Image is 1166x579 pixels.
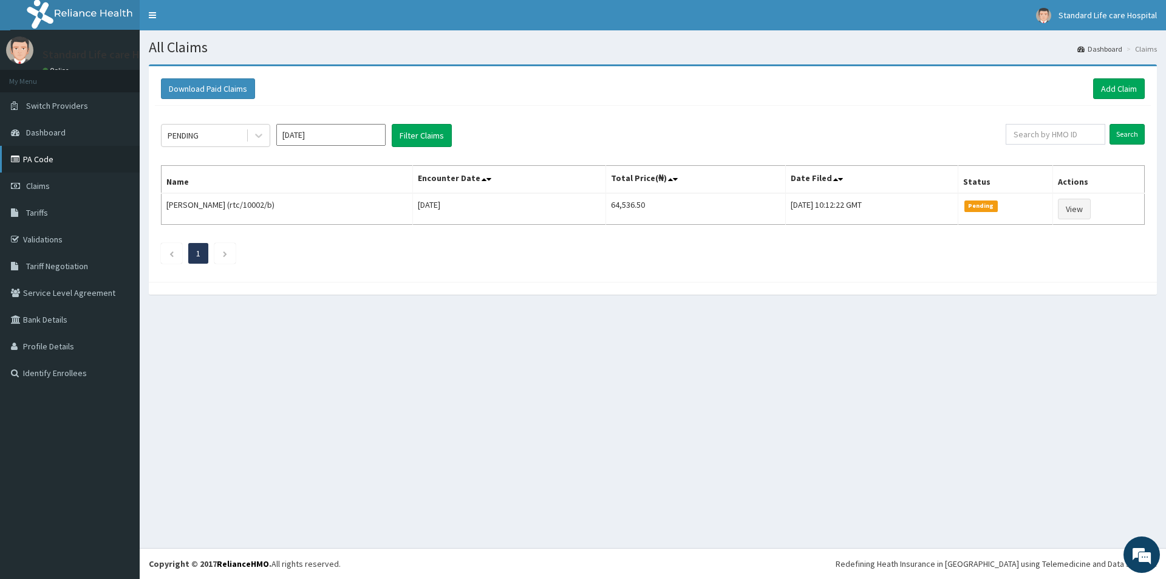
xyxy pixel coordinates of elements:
button: Filter Claims [392,124,452,147]
a: Online [43,66,72,75]
img: User Image [6,36,33,64]
a: Page 1 is your current page [196,248,200,259]
li: Claims [1123,44,1157,54]
img: User Image [1036,8,1051,23]
input: Select Month and Year [276,124,386,146]
span: Tariff Negotiation [26,261,88,272]
th: Encounter Date [412,166,605,194]
th: Status [958,166,1052,194]
span: Standard Life care Hospital [1059,10,1157,21]
span: Dashboard [26,127,66,138]
a: Add Claim [1093,78,1145,99]
div: Redefining Heath Insurance in [GEOGRAPHIC_DATA] using Telemedicine and Data Science! [836,558,1157,570]
th: Total Price(₦) [606,166,785,194]
td: [PERSON_NAME] (rtc/10002/b) [162,193,413,225]
td: [DATE] [412,193,605,225]
span: Pending [964,200,998,211]
span: Switch Providers [26,100,88,111]
div: PENDING [168,129,199,142]
th: Actions [1053,166,1145,194]
th: Name [162,166,413,194]
strong: Copyright © 2017 . [149,558,271,569]
span: Claims [26,180,50,191]
input: Search by HMO ID [1006,124,1105,145]
input: Search [1110,124,1145,145]
footer: All rights reserved. [140,548,1166,579]
span: Tariffs [26,207,48,218]
a: Dashboard [1077,44,1122,54]
a: RelianceHMO [217,558,269,569]
td: 64,536.50 [606,193,785,225]
th: Date Filed [785,166,958,194]
button: Download Paid Claims [161,78,255,99]
td: [DATE] 10:12:22 GMT [785,193,958,225]
p: Standard Life care Hospital [43,49,172,60]
h1: All Claims [149,39,1157,55]
a: Next page [222,248,228,259]
a: Previous page [169,248,174,259]
a: View [1058,199,1091,219]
